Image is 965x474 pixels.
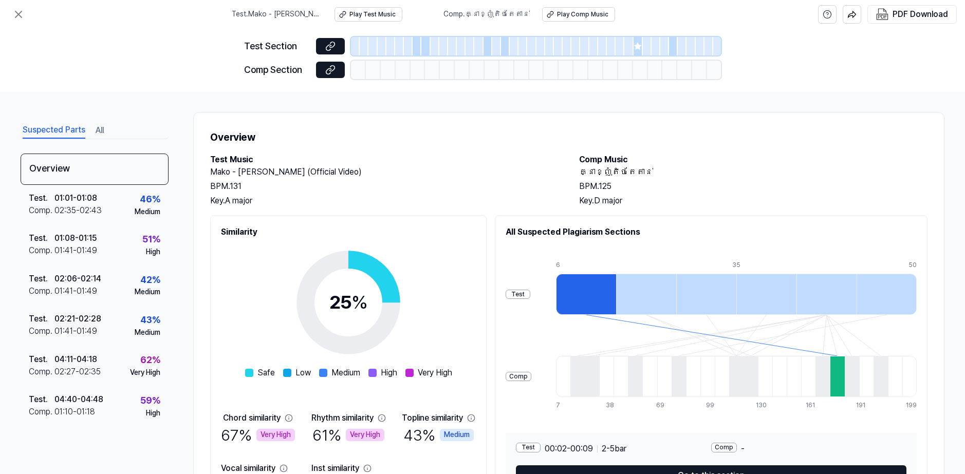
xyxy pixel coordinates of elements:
div: Very High [346,429,384,441]
div: Test . [29,313,54,325]
div: PDF Download [893,8,948,21]
button: help [818,5,837,24]
div: Test . [29,232,54,244]
div: Test [516,443,541,452]
div: 01:41 - 01:49 [54,325,97,337]
div: Comp . [29,204,54,217]
div: 46 % [140,192,160,207]
img: share [847,10,857,19]
span: Safe [257,367,275,379]
h2: គ្នាខ្ញុំតិចតែតាន់ [579,166,927,178]
span: 2 - 5 bar [602,443,626,455]
div: Very High [256,429,295,441]
div: Rhythm similarity [311,412,374,424]
button: Play Test Music [335,7,402,22]
div: 01:08 - 01:15 [54,232,97,244]
div: Medium [135,207,160,217]
h1: Overview [210,129,927,145]
div: 25 [329,289,368,316]
span: % [351,291,368,313]
div: 02:21 - 02:28 [54,313,101,325]
div: Play Test Music [349,10,396,19]
div: Comp [506,372,531,382]
div: Key. D major [579,195,927,207]
div: 02:27 - 02:35 [54,366,101,378]
div: 42 % [140,273,160,288]
div: Comp . [29,244,54,257]
span: Very High [418,367,452,379]
div: 38 [606,401,620,410]
div: 61 % [312,424,384,446]
div: 51 % [142,232,160,247]
h2: Comp Music [579,154,927,166]
div: 35 [732,261,792,270]
div: Key. A major [210,195,559,207]
div: Test [506,290,530,299]
div: Medium [440,429,474,441]
div: 62 % [140,353,160,368]
div: Comp . [29,325,54,337]
div: 69 [656,401,671,410]
div: Comp . [29,285,54,297]
div: 191 [856,401,870,410]
div: 01:41 - 01:49 [54,244,97,257]
div: 130 [756,401,770,410]
h2: Test Music [210,154,559,166]
div: 161 [806,401,820,410]
button: Play Comp Music [542,7,615,22]
svg: help [823,9,832,20]
div: BPM. 125 [579,180,927,193]
button: Suspected Parts [23,122,85,139]
div: 50 [908,261,917,270]
h2: Similarity [221,226,476,238]
div: Overview [21,154,169,185]
div: 6 [556,261,616,270]
div: 01:10 - 01:18 [54,406,95,418]
div: 67 % [221,424,295,446]
span: High [381,367,397,379]
h2: All Suspected Plagiarism Sections [506,226,917,238]
h2: Mako - [PERSON_NAME] (Official Video) [210,166,559,178]
div: 02:06 - 02:14 [54,273,101,285]
div: High [146,408,160,419]
div: Test . [29,192,54,204]
div: 43 % [140,313,160,328]
div: Comp . [29,366,54,378]
div: Test . [29,273,54,285]
img: PDF Download [876,8,888,21]
div: 7 [556,401,570,410]
span: Test . Mako - [PERSON_NAME] (Official Video) [232,9,322,20]
div: 04:40 - 04:48 [54,393,103,406]
div: Medium [135,287,160,297]
div: Play Comp Music [557,10,608,19]
div: 01:41 - 01:49 [54,285,97,297]
div: Medium [135,328,160,338]
div: High [146,247,160,257]
div: Comp Section [244,63,310,78]
div: 02:35 - 02:43 [54,204,102,217]
button: All [96,122,104,139]
span: Low [295,367,311,379]
div: Comp [711,443,737,452]
div: Comp . [29,406,54,418]
div: Test . [29,353,54,366]
span: Medium [331,367,360,379]
div: Very High [130,368,160,378]
div: - [711,443,906,455]
div: 99 [706,401,720,410]
div: Test Section [244,39,310,54]
div: 43 % [403,424,474,446]
div: Topline similarity [402,412,463,424]
span: Comp . គ្នាខ្ញុំតិចតែតាន់ [443,9,530,20]
div: Chord similarity [223,412,281,424]
div: 01:01 - 01:08 [54,192,97,204]
div: 199 [906,401,917,410]
span: 00:02 - 00:09 [545,443,593,455]
div: BPM. 131 [210,180,559,193]
button: PDF Download [874,6,950,23]
div: 04:11 - 04:18 [54,353,97,366]
div: Test . [29,393,54,406]
div: 59 % [140,393,160,408]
